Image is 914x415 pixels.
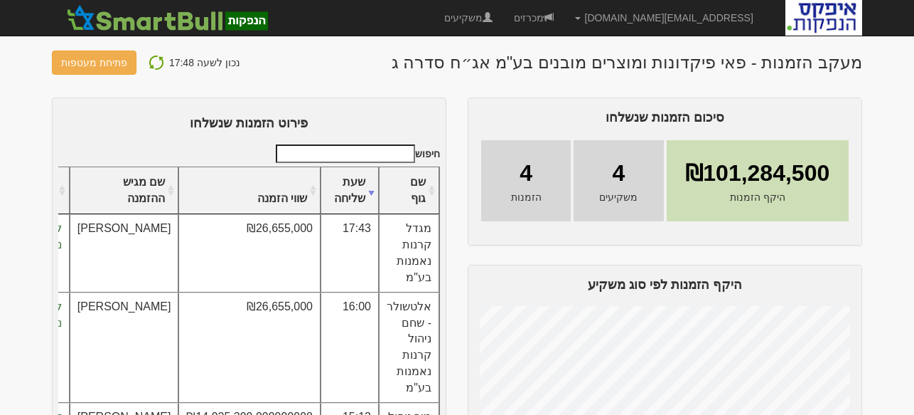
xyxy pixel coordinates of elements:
[321,167,379,215] th: שעת שליחה : activate to sort column ascending
[321,293,379,403] td: 16:00
[588,278,742,292] span: היקף הזמנות לפי סוג משקיע
[276,145,415,163] input: חיפוש
[271,145,440,163] label: חיפוש
[70,293,179,403] td: [PERSON_NAME]
[70,214,179,292] td: [PERSON_NAME]
[178,167,321,215] th: שווי הזמנה : activate to sort column ascending
[178,293,321,403] td: ₪26,655,000
[52,51,136,75] button: פתיחת מעטפות
[612,157,625,190] span: 4
[379,214,439,292] td: מגדל קרנות נאמנות בע"מ
[730,190,785,204] span: היקף הזמנות
[70,167,179,215] th: שם מגיש ההזמנה : activate to sort column ascending
[379,167,439,215] th: שם גוף : activate to sort column ascending
[148,54,165,71] img: refresh-icon.png
[599,190,638,204] span: משקיעים
[169,53,240,72] p: נכון לשעה 17:48
[685,157,829,190] span: ₪101,284,500
[392,53,862,72] h1: מעקב הזמנות - פאי פיקדונות ומוצרים מובנים בע"מ אג״ח סדרה ג
[379,293,439,403] td: אלטשולר - שחם ניהול קרנות נאמנות בע"מ
[511,190,542,204] span: הזמנות
[520,157,532,190] span: 4
[63,4,271,32] img: SmartBull Logo
[178,214,321,292] td: ₪26,655,000
[321,214,379,292] td: 17:43
[190,116,308,130] span: פירוט הזמנות שנשלחו
[606,110,724,125] span: סיכום הזמנות שנשלחו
